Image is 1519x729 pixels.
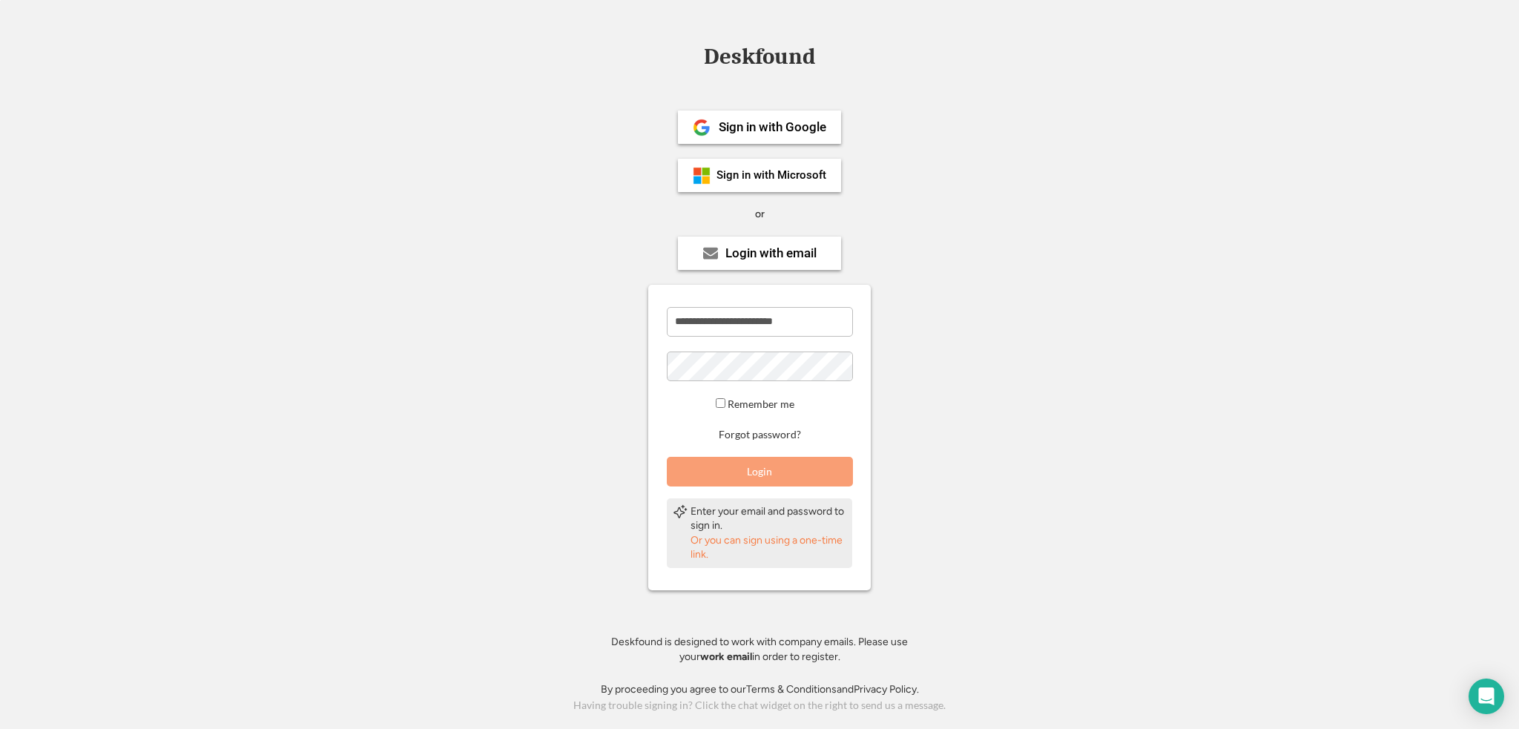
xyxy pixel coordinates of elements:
[854,683,919,696] a: Privacy Policy.
[725,247,817,260] div: Login with email
[691,533,846,562] div: Or you can sign using a one-time link.
[691,504,846,533] div: Enter your email and password to sign in.
[667,457,853,486] button: Login
[601,682,919,697] div: By proceeding you agree to our and
[700,650,752,663] strong: work email
[1469,679,1504,714] div: Open Intercom Messenger
[716,170,826,181] div: Sign in with Microsoft
[693,119,711,136] img: 1024px-Google__G__Logo.svg.png
[719,121,826,133] div: Sign in with Google
[728,398,794,410] label: Remember me
[693,167,711,185] img: ms-symbollockup_mssymbol_19.png
[696,45,823,68] div: Deskfound
[716,428,803,442] button: Forgot password?
[746,683,837,696] a: Terms & Conditions
[755,207,765,222] div: or
[593,635,926,664] div: Deskfound is designed to work with company emails. Please use your in order to register.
